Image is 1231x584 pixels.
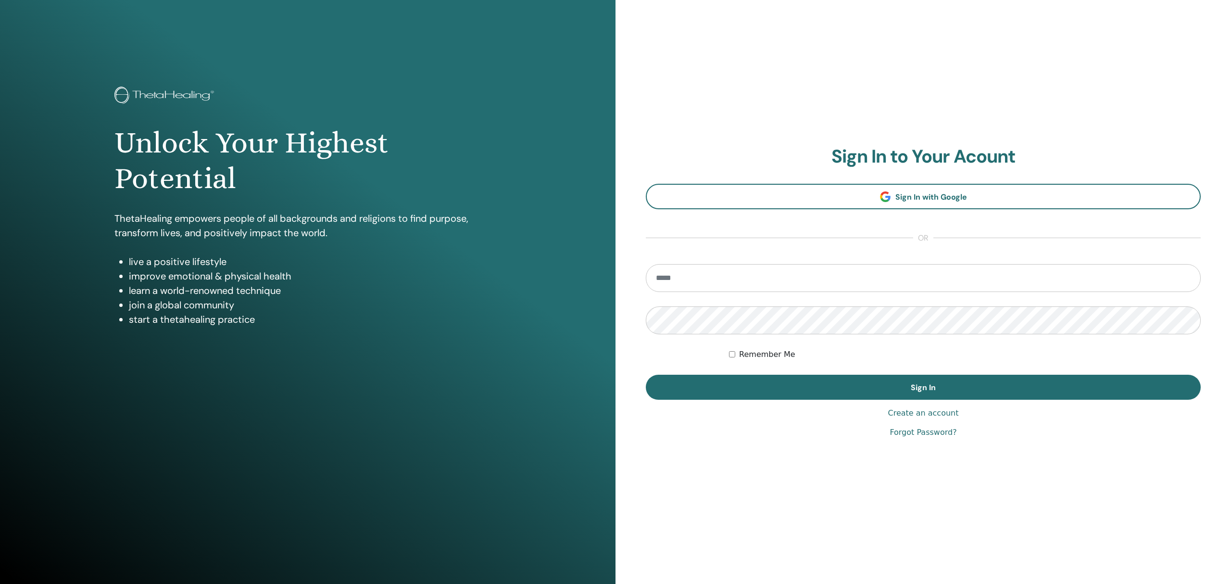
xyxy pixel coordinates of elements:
li: improve emotional & physical health [129,269,501,283]
span: Sign In with Google [895,192,967,202]
span: or [913,232,933,244]
h2: Sign In to Your Acount [646,146,1201,168]
a: Forgot Password? [890,427,956,438]
p: ThetaHealing empowers people of all backgrounds and religions to find purpose, transform lives, a... [114,211,501,240]
span: Sign In [911,382,936,393]
div: Keep me authenticated indefinitely or until I manually logout [729,349,1201,360]
label: Remember Me [739,349,795,360]
h1: Unlock Your Highest Potential [114,125,501,197]
li: start a thetahealing practice [129,312,501,327]
a: Sign In with Google [646,184,1201,209]
button: Sign In [646,375,1201,400]
li: learn a world-renowned technique [129,283,501,298]
li: join a global community [129,298,501,312]
li: live a positive lifestyle [129,254,501,269]
a: Create an account [888,407,958,419]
